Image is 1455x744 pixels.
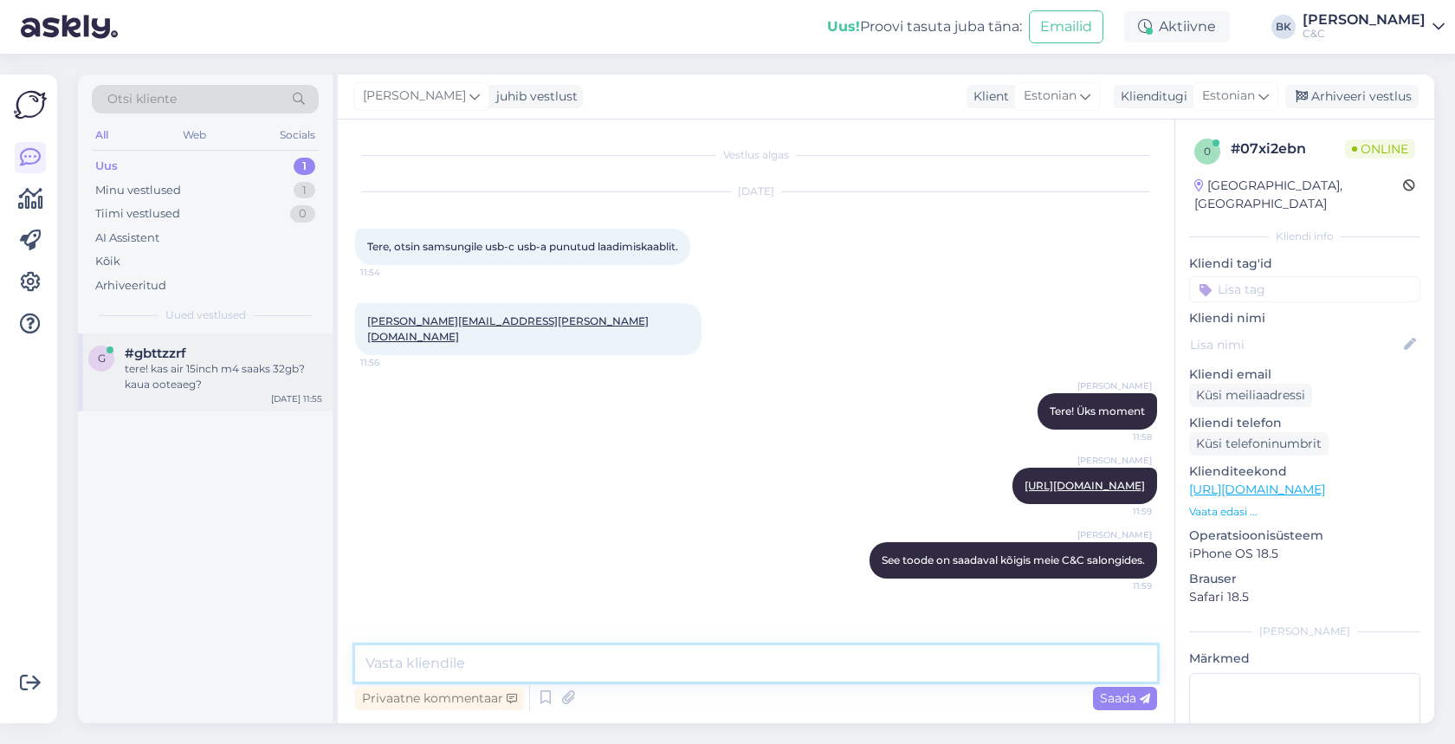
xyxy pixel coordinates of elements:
[95,182,181,199] div: Minu vestlused
[827,16,1022,37] div: Proovi tasuta juba täna:
[1190,335,1400,354] input: Lisa nimi
[1077,528,1152,541] span: [PERSON_NAME]
[1114,87,1187,106] div: Klienditugi
[1189,588,1420,606] p: Safari 18.5
[290,205,315,223] div: 0
[1189,545,1420,563] p: iPhone OS 18.5
[1087,579,1152,592] span: 11:59
[1077,454,1152,467] span: [PERSON_NAME]
[1303,13,1426,27] div: [PERSON_NAME]
[827,18,860,35] b: Uus!
[294,158,315,175] div: 1
[95,230,159,247] div: AI Assistent
[1024,87,1077,106] span: Estonian
[1285,85,1419,108] div: Arhiveeri vestlus
[367,240,678,253] span: Tere, otsin samsungile usb-c usb-a punutud laadimiskaablit.
[1100,690,1150,706] span: Saada
[107,90,177,108] span: Otsi kliente
[1189,255,1420,273] p: Kliendi tag'id
[95,158,118,175] div: Uus
[1189,463,1420,481] p: Klienditeekond
[363,87,466,106] span: [PERSON_NAME]
[1025,479,1145,492] a: [URL][DOMAIN_NAME]
[967,87,1009,106] div: Klient
[1189,482,1325,497] a: [URL][DOMAIN_NAME]
[360,356,425,369] span: 11:56
[1189,527,1420,545] p: Operatsioonisüsteem
[1345,139,1415,159] span: Online
[1204,145,1211,158] span: 0
[355,184,1157,199] div: [DATE]
[92,124,112,146] div: All
[1194,177,1403,213] div: [GEOGRAPHIC_DATA], [GEOGRAPHIC_DATA]
[1271,15,1296,39] div: BK
[95,253,120,270] div: Kõik
[1231,139,1345,159] div: # 07xi2ebn
[1050,404,1145,417] span: Tere! Üks moment
[95,205,180,223] div: Tiimi vestlused
[355,147,1157,163] div: Vestlus algas
[1189,414,1420,432] p: Kliendi telefon
[1303,27,1426,41] div: C&C
[1189,229,1420,244] div: Kliendi info
[1189,384,1312,407] div: Küsi meiliaadressi
[125,361,322,392] div: tere! kas air 15inch m4 saaks 32gb? kaua ooteaeg?
[98,352,106,365] span: g
[1189,309,1420,327] p: Kliendi nimi
[1189,650,1420,668] p: Märkmed
[360,266,425,279] span: 11:54
[14,88,47,121] img: Askly Logo
[271,392,322,405] div: [DATE] 11:55
[165,307,246,323] span: Uued vestlused
[1124,11,1230,42] div: Aktiivne
[882,553,1145,566] span: See toode on saadaval kõigis meie C&C salongides.
[1087,505,1152,518] span: 11:59
[1189,366,1420,384] p: Kliendi email
[294,182,315,199] div: 1
[367,314,649,343] a: [PERSON_NAME][EMAIL_ADDRESS][PERSON_NAME][DOMAIN_NAME]
[1189,624,1420,639] div: [PERSON_NAME]
[1303,13,1445,41] a: [PERSON_NAME]C&C
[1189,276,1420,302] input: Lisa tag
[355,687,524,710] div: Privaatne kommentaar
[179,124,210,146] div: Web
[1189,570,1420,588] p: Brauser
[489,87,578,106] div: juhib vestlust
[1029,10,1103,43] button: Emailid
[276,124,319,146] div: Socials
[1077,379,1152,392] span: [PERSON_NAME]
[95,277,166,294] div: Arhiveeritud
[1202,87,1255,106] span: Estonian
[1087,430,1152,443] span: 11:58
[1189,432,1329,456] div: Küsi telefoninumbrit
[125,346,186,361] span: #gbttzzrf
[1189,504,1420,520] p: Vaata edasi ...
